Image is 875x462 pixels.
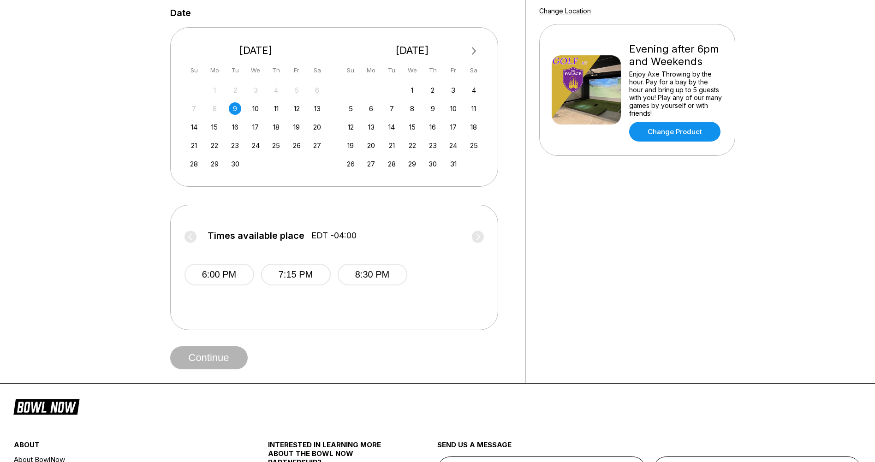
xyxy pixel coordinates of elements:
[345,121,357,133] div: Choose Sunday, October 12th, 2025
[229,64,241,77] div: Tu
[447,139,459,152] div: Choose Friday, October 24th, 2025
[539,7,591,15] a: Change Location
[185,264,254,285] button: 6:00 PM
[270,64,282,77] div: Th
[345,64,357,77] div: Su
[338,264,407,285] button: 8:30 PM
[629,43,723,68] div: Evening after 6pm and Weekends
[365,64,377,77] div: Mo
[270,102,282,115] div: Choose Thursday, September 11th, 2025
[345,102,357,115] div: Choose Sunday, October 5th, 2025
[208,158,221,170] div: Choose Monday, September 29th, 2025
[468,121,480,133] div: Choose Saturday, October 18th, 2025
[365,139,377,152] div: Choose Monday, October 20th, 2025
[629,70,723,117] div: Enjoy Axe Throwing by the hour. Pay for a bay by the hour and bring up to 5 guests with you! Play...
[208,84,221,96] div: Not available Monday, September 1st, 2025
[406,84,418,96] div: Choose Wednesday, October 1st, 2025
[250,64,262,77] div: We
[311,121,323,133] div: Choose Saturday, September 20th, 2025
[270,121,282,133] div: Choose Thursday, September 18th, 2025
[406,139,418,152] div: Choose Wednesday, October 22nd, 2025
[185,44,327,57] div: [DATE]
[468,64,480,77] div: Sa
[386,139,398,152] div: Choose Tuesday, October 21st, 2025
[208,139,221,152] div: Choose Monday, September 22nd, 2025
[427,121,439,133] div: Choose Thursday, October 16th, 2025
[291,64,303,77] div: Fr
[406,64,418,77] div: We
[447,64,459,77] div: Fr
[311,84,323,96] div: Not available Saturday, September 6th, 2025
[187,83,325,170] div: month 2025-09
[468,84,480,96] div: Choose Saturday, October 4th, 2025
[261,264,331,285] button: 7:15 PM
[208,64,221,77] div: Mo
[229,158,241,170] div: Choose Tuesday, September 30th, 2025
[386,64,398,77] div: Tu
[188,139,200,152] div: Choose Sunday, September 21st, 2025
[386,102,398,115] div: Choose Tuesday, October 7th, 2025
[229,121,241,133] div: Choose Tuesday, September 16th, 2025
[345,139,357,152] div: Choose Sunday, October 19th, 2025
[229,84,241,96] div: Not available Tuesday, September 2nd, 2025
[311,231,357,241] span: EDT -04:00
[468,102,480,115] div: Choose Saturday, October 11th, 2025
[229,102,241,115] div: Choose Tuesday, September 9th, 2025
[386,121,398,133] div: Choose Tuesday, October 14th, 2025
[406,121,418,133] div: Choose Wednesday, October 15th, 2025
[208,121,221,133] div: Choose Monday, September 15th, 2025
[447,84,459,96] div: Choose Friday, October 3rd, 2025
[291,102,303,115] div: Choose Friday, September 12th, 2025
[343,83,482,170] div: month 2025-10
[250,121,262,133] div: Choose Wednesday, September 17th, 2025
[311,139,323,152] div: Choose Saturday, September 27th, 2025
[170,8,191,18] label: Date
[406,158,418,170] div: Choose Wednesday, October 29th, 2025
[229,139,241,152] div: Choose Tuesday, September 23rd, 2025
[250,84,262,96] div: Not available Wednesday, September 3rd, 2025
[437,440,861,456] div: send us a message
[311,64,323,77] div: Sa
[208,231,304,241] span: Times available place
[427,139,439,152] div: Choose Thursday, October 23rd, 2025
[427,158,439,170] div: Choose Thursday, October 30th, 2025
[427,64,439,77] div: Th
[406,102,418,115] div: Choose Wednesday, October 8th, 2025
[341,44,484,57] div: [DATE]
[188,102,200,115] div: Not available Sunday, September 7th, 2025
[552,55,621,124] img: Evening after 6pm and Weekends
[447,102,459,115] div: Choose Friday, October 10th, 2025
[468,139,480,152] div: Choose Saturday, October 25th, 2025
[291,139,303,152] div: Choose Friday, September 26th, 2025
[365,102,377,115] div: Choose Monday, October 6th, 2025
[386,158,398,170] div: Choose Tuesday, October 28th, 2025
[250,102,262,115] div: Choose Wednesday, September 10th, 2025
[629,122,720,142] a: Change Product
[270,139,282,152] div: Choose Thursday, September 25th, 2025
[365,158,377,170] div: Choose Monday, October 27th, 2025
[311,102,323,115] div: Choose Saturday, September 13th, 2025
[250,139,262,152] div: Choose Wednesday, September 24th, 2025
[447,121,459,133] div: Choose Friday, October 17th, 2025
[188,121,200,133] div: Choose Sunday, September 14th, 2025
[188,158,200,170] div: Choose Sunday, September 28th, 2025
[447,158,459,170] div: Choose Friday, October 31st, 2025
[208,102,221,115] div: Not available Monday, September 8th, 2025
[14,440,226,454] div: about
[345,158,357,170] div: Choose Sunday, October 26th, 2025
[427,102,439,115] div: Choose Thursday, October 9th, 2025
[291,84,303,96] div: Not available Friday, September 5th, 2025
[467,44,482,59] button: Next Month
[291,121,303,133] div: Choose Friday, September 19th, 2025
[365,121,377,133] div: Choose Monday, October 13th, 2025
[427,84,439,96] div: Choose Thursday, October 2nd, 2025
[188,64,200,77] div: Su
[270,84,282,96] div: Not available Thursday, September 4th, 2025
